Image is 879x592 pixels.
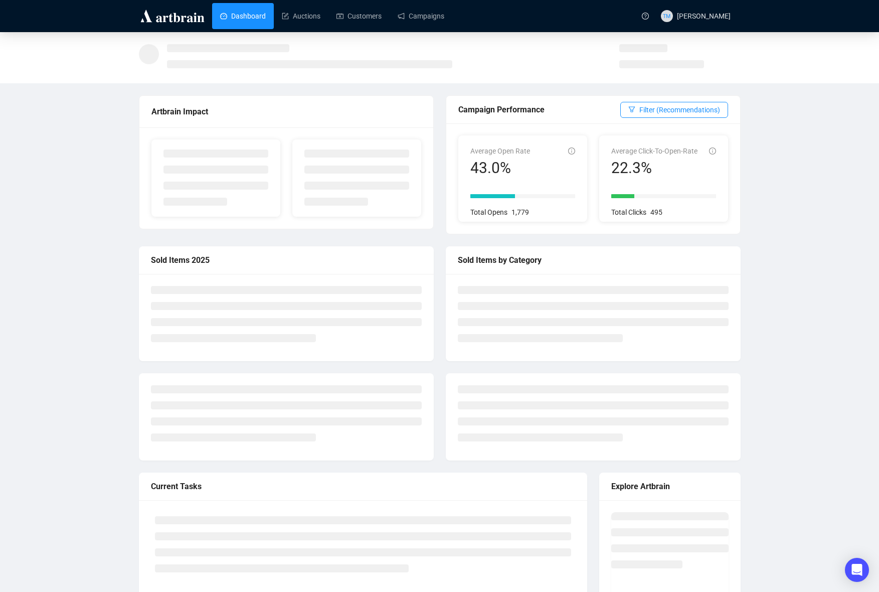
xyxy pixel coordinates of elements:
[470,147,530,155] span: Average Open Rate
[642,13,649,20] span: question-circle
[470,159,530,178] div: 43.0%
[611,208,646,216] span: Total Clicks
[845,558,869,582] div: Open Intercom Messenger
[663,12,670,20] span: TM
[620,102,728,118] button: Filter (Recommendations)
[677,12,731,20] span: [PERSON_NAME]
[709,147,716,155] span: info-circle
[611,480,729,493] div: Explore Artbrain
[511,208,529,216] span: 1,779
[282,3,320,29] a: Auctions
[628,106,635,113] span: filter
[151,480,575,493] div: Current Tasks
[611,159,697,178] div: 22.3%
[151,105,421,118] div: Artbrain Impact
[336,3,382,29] a: Customers
[650,208,662,216] span: 495
[639,104,720,115] span: Filter (Recommendations)
[220,3,266,29] a: Dashboard
[611,147,697,155] span: Average Click-To-Open-Rate
[139,8,206,24] img: logo
[568,147,575,155] span: info-circle
[398,3,444,29] a: Campaigns
[458,254,729,266] div: Sold Items by Category
[151,254,422,266] div: Sold Items 2025
[470,208,507,216] span: Total Opens
[458,103,620,116] div: Campaign Performance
